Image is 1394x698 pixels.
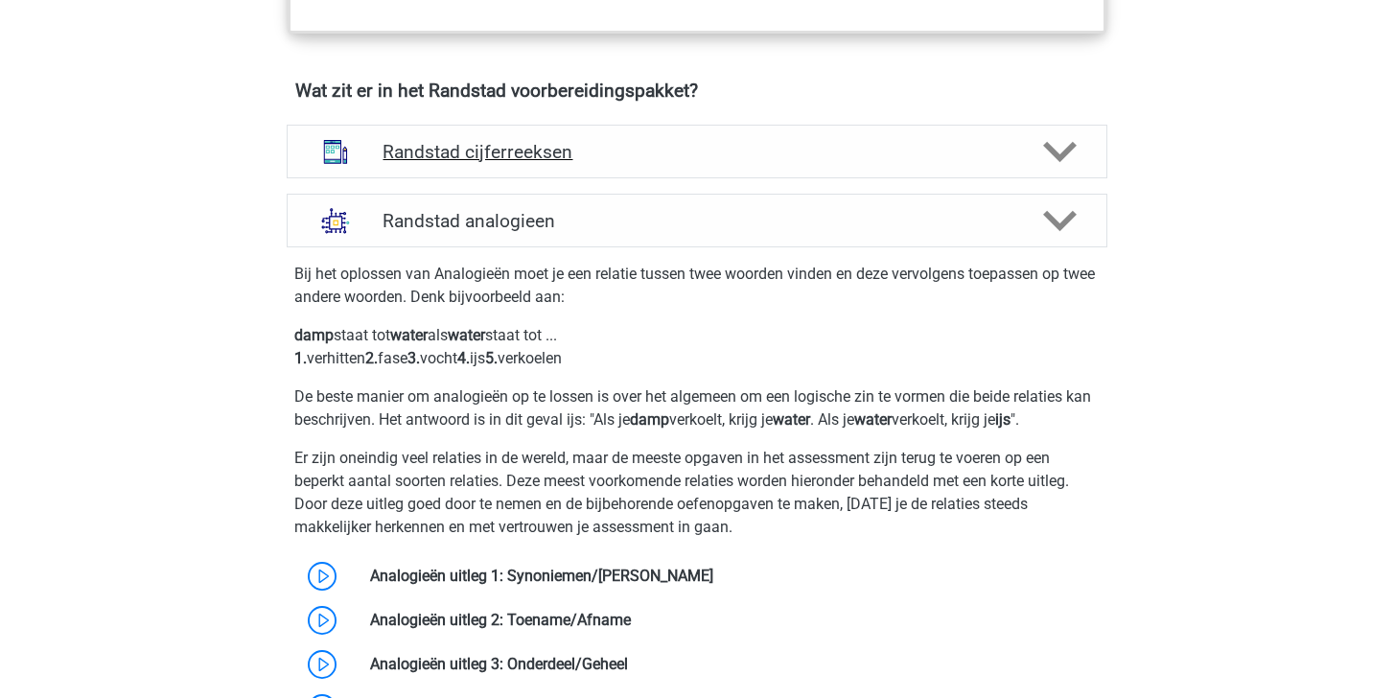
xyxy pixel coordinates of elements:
[356,565,1106,588] div: Analogieën uitleg 1: Synoniemen/[PERSON_NAME]
[294,447,1100,539] p: Er zijn oneindig veel relaties in de wereld, maar de meeste opgaven in het assessment zijn terug ...
[485,349,498,367] b: 5.
[279,125,1115,178] a: cijferreeksen Randstad cijferreeksen
[356,653,1106,676] div: Analogieën uitleg 3: Onderdeel/Geheel
[294,324,1100,370] p: staat tot als staat tot ... verhitten fase vocht ijs verkoelen
[294,263,1100,309] p: Bij het oplossen van Analogieën moet je een relatie tussen twee woorden vinden en deze vervolgens...
[279,194,1115,247] a: analogieen Randstad analogieen
[407,349,420,367] b: 3.
[390,326,428,344] b: water
[294,385,1100,431] p: De beste manier om analogieën op te lossen is over het algemeen om een logische zin te vormen die...
[294,349,307,367] b: 1.
[311,196,360,245] img: analogieen
[356,609,1106,632] div: Analogieën uitleg 2: Toename/Afname
[294,326,334,344] b: damp
[295,80,1099,102] h4: Wat zit er in het Randstad voorbereidingspakket?
[995,410,1011,429] b: ijs
[448,326,485,344] b: water
[630,410,669,429] b: damp
[311,127,360,176] img: cijferreeksen
[383,210,1011,232] h4: Randstad analogieen
[365,349,378,367] b: 2.
[383,141,1011,163] h4: Randstad cijferreeksen
[457,349,470,367] b: 4.
[773,410,810,429] b: water
[854,410,892,429] b: water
